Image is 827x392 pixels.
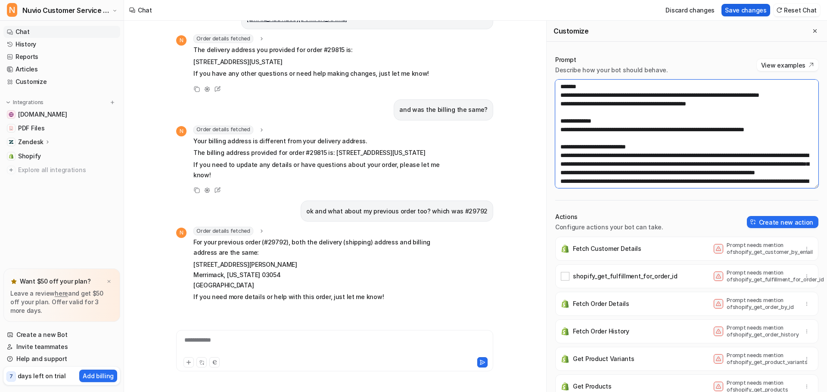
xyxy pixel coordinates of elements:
[573,355,634,363] p: Get Product Variants
[561,382,569,391] img: Get Products icon
[83,371,114,380] p: Add billing
[176,228,187,238] span: N
[3,51,120,63] a: Reports
[7,3,17,17] span: N
[9,139,14,145] img: Zendesk
[662,4,718,16] button: Discard changes
[20,277,91,286] p: Want $50 off your plan?
[757,59,818,71] button: View examples
[5,99,11,105] img: expand menu
[3,353,120,365] a: Help and support
[193,292,445,302] p: If you need more details or help with this order, just let me know!
[306,206,488,216] p: ok and what about my previous order too? which was #29792
[18,124,44,133] span: PDF Files
[3,329,120,341] a: Create a new Bot
[13,99,44,106] p: Integrations
[193,136,445,146] p: Your billing address is different from your delivery address.
[399,105,488,115] p: and was the billing the same?
[721,4,770,16] button: Save changes
[573,272,678,281] p: shopify_get_fulfillment_for_order_id
[79,370,117,382] button: Add billing
[774,4,820,16] button: Reset Chat
[3,76,120,88] a: Customize
[193,237,445,258] p: For your previous order (#29792), both the delivery (shipping) address and billing address are th...
[3,122,120,134] a: PDF FilesPDF Files
[573,299,629,308] p: Fetch Order Details
[55,290,68,297] a: here
[18,110,67,119] span: [DOMAIN_NAME]
[573,244,641,253] p: Fetch Customer Details
[810,26,820,36] button: Close flyout
[555,223,663,231] p: Configure actions your bot can take.
[727,352,796,366] p: Prompt needs mention of shopify_get_product_variants
[555,66,668,74] p: Describe how your bot should behave.
[3,150,120,162] a: ShopifyShopify
[727,269,796,283] p: Prompt needs mention of shopify_get_fulfillment_for_order_id
[9,126,14,131] img: PDF Files
[18,163,117,177] span: Explore all integrations
[3,164,120,176] a: Explore all integrations
[561,299,569,308] img: Fetch Order Details icon
[193,227,253,235] span: Order details fetched
[750,219,756,225] img: create-action-icon.svg
[561,327,569,336] img: Fetch Order History icon
[193,45,429,55] p: The delivery address you provided for order #29815 is:
[10,278,17,285] img: star
[561,272,569,281] img: shopify_get_fulfillment_for_order_id icon
[3,98,46,107] button: Integrations
[18,138,44,146] p: Zendesk
[3,26,120,38] a: Chat
[193,126,253,134] span: Order details fetched
[555,56,668,64] p: Prompt
[727,324,796,338] p: Prompt needs mention of shopify_get_order_history
[561,355,569,363] img: Get Product Variants icon
[10,289,113,315] p: Leave a review and get $50 off your plan. Offer valid for 3 more days.
[776,7,782,13] img: reset
[9,373,13,380] p: 7
[193,57,429,67] p: [STREET_ADDRESS][US_STATE]
[176,126,187,136] span: N
[3,38,120,50] a: History
[193,68,429,79] p: If you have any other questions or need help making changes, just let me know!
[7,166,16,174] img: explore all integrations
[561,244,569,253] img: Fetch Customer Details icon
[106,279,112,284] img: x
[727,242,796,256] p: Prompt needs mention of shopify_get_customer_by_email
[573,327,629,336] p: Fetch Order History
[3,108,120,120] a: nuviorecovery.com[DOMAIN_NAME]
[138,6,152,15] div: Chat
[176,35,187,46] span: N
[9,154,14,159] img: Shopify
[727,297,796,311] p: Prompt needs mention of shopify_get_order_by_id
[18,152,41,161] span: Shopify
[109,99,115,105] img: menu_add.svg
[3,63,120,75] a: Articles
[193,259,445,290] p: [STREET_ADDRESS][PERSON_NAME] Merrimack, [US_STATE] 03054 [GEOGRAPHIC_DATA]
[22,4,110,16] span: Nuvio Customer Service Expert Bot
[193,34,253,43] span: Order details fetched
[193,148,445,158] p: The billing address provided for order #29815 is: [STREET_ADDRESS][US_STATE]
[555,213,663,221] p: Actions
[747,216,818,228] button: Create new action
[573,382,612,391] p: Get Products
[193,160,445,180] p: If you need to update any details or have questions about your order, please let me know!
[3,341,120,353] a: Invite teammates
[553,27,588,35] h2: Customize
[9,112,14,117] img: nuviorecovery.com
[18,371,66,380] p: days left on trial
[247,5,450,22] a: [PERSON_NAME][EMAIL_ADDRESS][DOMAIN_NAME]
